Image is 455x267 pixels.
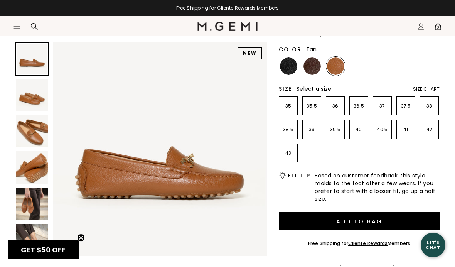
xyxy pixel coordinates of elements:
[21,245,66,255] span: GET $50 OFF
[279,150,297,156] p: 43
[279,86,292,92] h2: Size
[373,127,391,133] p: 40.5
[315,172,440,203] span: Based on customer feedback, this style molds to the foot after a few wears. If you prefer to star...
[303,103,321,109] p: 35.5
[279,127,297,133] p: 38.5
[279,103,297,109] p: 35
[8,240,79,259] div: GET $50 OFFClose teaser
[326,127,344,133] p: 39.5
[16,79,48,112] img: The Pastoso Signature
[397,127,415,133] p: 41
[348,240,388,247] a: Cliente Rewards
[327,57,344,75] img: Tan
[279,212,440,230] button: Add to Bag
[434,24,442,32] span: 0
[13,22,21,30] button: Open site menu
[288,172,310,179] h2: Fit Tip
[420,127,438,133] p: 42
[373,103,391,109] p: 37
[350,103,368,109] p: 36.5
[16,115,48,147] img: The Pastoso Signature
[413,86,440,92] div: Size Chart
[303,57,321,75] img: Chocolate
[16,188,48,220] img: The Pastoso Signature
[16,224,48,256] img: The Pastoso Signature
[53,42,267,256] img: The Pastoso Signature
[326,103,344,109] p: 36
[303,127,321,133] p: 39
[297,85,331,93] span: Select a size
[308,240,410,247] div: Free Shipping for Members
[238,47,262,59] div: NEW
[397,103,415,109] p: 37.5
[420,103,438,109] p: 38
[421,240,445,250] div: Let's Chat
[16,151,48,184] img: The Pastoso Signature
[280,57,297,75] img: Black
[350,127,368,133] p: 40
[77,234,85,242] button: Close teaser
[197,22,258,31] img: M.Gemi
